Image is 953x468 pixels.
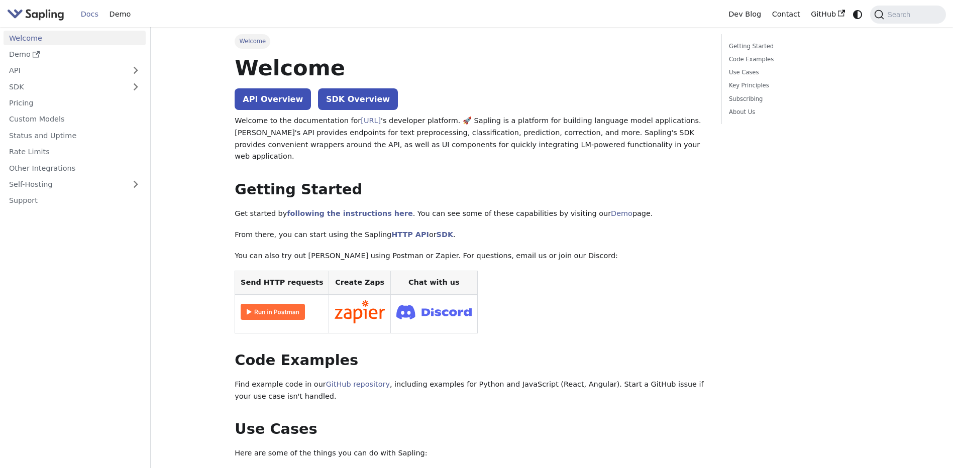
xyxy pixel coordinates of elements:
[235,379,707,403] p: Find example code in our , including examples for Python and JavaScript (React, Angular). Start a...
[4,112,146,127] a: Custom Models
[235,271,329,295] th: Send HTTP requests
[870,6,945,24] button: Search (Command+K)
[126,79,146,94] button: Expand sidebar category 'SDK'
[4,96,146,110] a: Pricing
[126,63,146,78] button: Expand sidebar category 'API'
[235,352,707,370] h2: Code Examples
[329,271,391,295] th: Create Zaps
[729,81,865,90] a: Key Principles
[851,7,865,22] button: Switch between dark and light mode (currently system mode)
[805,7,850,22] a: GitHub
[396,302,472,322] img: Join Discord
[235,115,707,163] p: Welcome to the documentation for 's developer platform. 🚀 Sapling is a platform for building lang...
[235,229,707,241] p: From there, you can start using the Sapling or .
[4,145,146,159] a: Rate Limits
[7,7,64,22] img: Sapling.ai
[326,380,390,388] a: GitHub repository
[729,68,865,77] a: Use Cases
[241,304,305,320] img: Run in Postman
[4,177,146,192] a: Self-Hosting
[884,11,916,19] span: Search
[104,7,136,22] a: Demo
[235,34,270,48] span: Welcome
[235,88,311,110] a: API Overview
[287,209,412,217] a: following the instructions here
[4,128,146,143] a: Status and Uptime
[235,447,707,459] p: Here are some of the things you can do with Sapling:
[4,79,126,94] a: SDK
[235,34,707,48] nav: Breadcrumbs
[729,94,865,104] a: Subscribing
[235,250,707,262] p: You can also try out [PERSON_NAME] using Postman or Zapier. For questions, email us or join our D...
[75,7,104,22] a: Docs
[390,271,477,295] th: Chat with us
[235,208,707,220] p: Get started by . You can see some of these capabilities by visiting our page.
[4,63,126,78] a: API
[729,42,865,51] a: Getting Started
[235,54,707,81] h1: Welcome
[235,420,707,438] h2: Use Cases
[391,230,429,239] a: HTTP API
[723,7,766,22] a: Dev Blog
[335,300,385,323] img: Connect in Zapier
[7,7,68,22] a: Sapling.aiSapling.ai
[4,31,146,45] a: Welcome
[4,193,146,208] a: Support
[235,181,707,199] h2: Getting Started
[318,88,398,110] a: SDK Overview
[729,55,865,64] a: Code Examples
[4,47,146,62] a: Demo
[767,7,806,22] a: Contact
[729,107,865,117] a: About Us
[611,209,632,217] a: Demo
[361,116,381,125] a: [URL]
[4,161,146,175] a: Other Integrations
[437,230,453,239] a: SDK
